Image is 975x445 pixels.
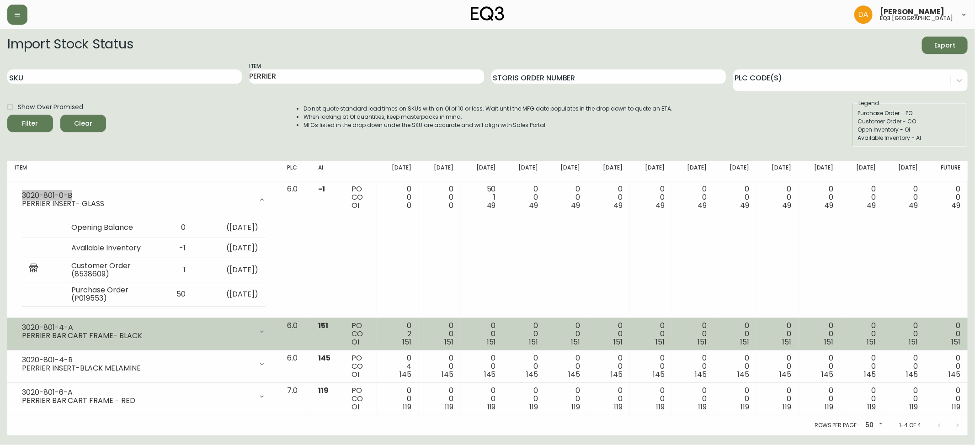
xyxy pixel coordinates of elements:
div: 0 0 [511,354,538,379]
div: 0 0 [637,185,665,210]
div: 0 0 [426,322,453,346]
div: 3020-801-6-APERRIER BAR CART FRAME - RED [15,387,273,407]
button: Clear [60,115,106,132]
span: 0 [449,200,453,211]
span: 145 [442,369,453,380]
span: 49 [740,200,749,211]
span: 119 [445,402,453,412]
div: 3020-801-0-B [22,191,253,200]
img: dd1a7e8db21a0ac8adbf82b84ca05374 [854,5,873,24]
span: 119 [487,402,496,412]
div: 0 0 [426,185,453,210]
div: 0 0 [890,185,918,210]
div: 0 2 [384,322,411,346]
th: [DATE] [841,161,883,181]
span: 145 [611,369,623,380]
span: 151 [529,337,538,347]
div: 0 0 [384,185,411,210]
span: -1 [318,184,325,194]
span: 119 [952,402,960,412]
span: 119 [698,402,707,412]
h5: eq3 [GEOGRAPHIC_DATA] [880,16,953,21]
div: PO CO [352,185,369,210]
span: 49 [529,200,538,211]
div: 0 0 [722,185,749,210]
span: 119 [741,402,749,412]
span: 145 [653,369,665,380]
span: 119 [614,402,623,412]
div: 0 0 [764,322,791,346]
div: 0 0 [553,354,580,379]
td: Available Inventory [64,238,155,258]
th: [DATE] [545,161,587,181]
div: 3020-801-4-APERRIER BAR CART FRAME- BLACK [15,322,273,342]
span: 49 [571,200,580,211]
span: 151 [613,337,623,347]
th: [DATE] [714,161,757,181]
div: 0 0 [806,354,833,379]
div: 0 0 [848,322,876,346]
td: -1 [155,238,192,258]
div: 0 0 [722,322,749,346]
span: 151 [402,337,411,347]
div: 0 0 [806,185,833,210]
span: 49 [867,200,876,211]
th: [DATE] [757,161,799,181]
div: 0 0 [679,322,707,346]
span: 145 [779,369,791,380]
td: ( [DATE] ) [193,238,266,258]
span: Export [929,40,960,51]
td: Opening Balance [64,218,155,238]
span: 151 [782,337,791,347]
div: 0 0 [890,387,918,411]
td: ( [DATE] ) [193,282,266,307]
span: OI [352,402,359,412]
div: 0 0 [764,387,791,411]
div: 0 0 [468,354,495,379]
td: Customer Order (8538609) [64,258,155,282]
span: 119 [783,402,791,412]
span: 145 [822,369,834,380]
span: OI [352,369,359,380]
div: 0 0 [511,185,538,210]
div: 0 0 [553,322,580,346]
div: 0 0 [932,322,960,346]
span: 145 [906,369,918,380]
div: PERRIER BAR CART FRAME - RED [22,397,253,405]
span: 49 [487,200,496,211]
div: 0 0 [426,354,453,379]
button: Filter [7,115,53,132]
div: 0 0 [890,354,918,379]
div: 0 0 [384,387,411,411]
div: 0 0 [932,354,960,379]
div: PERRIER INSERT-BLACK MELAMINE [22,364,253,372]
legend: Legend [858,99,880,107]
div: 0 4 [384,354,411,379]
td: 7.0 [280,383,311,415]
span: 119 [867,402,876,412]
div: 0 0 [679,185,707,210]
span: 119 [529,402,538,412]
span: 49 [613,200,623,211]
th: [DATE] [672,161,714,181]
span: 119 [318,385,329,396]
th: [DATE] [799,161,841,181]
div: Customer Order - CO [858,117,962,126]
span: 119 [403,402,411,412]
span: 49 [909,200,918,211]
div: 0 0 [637,322,665,346]
th: PLC [280,161,311,181]
td: 0 [155,218,192,238]
div: 0 0 [848,185,876,210]
div: 3020-801-0-BPERRIER INSERT- GLASS [15,185,273,214]
span: 145 [948,369,960,380]
div: 3020-801-6-A [22,388,253,397]
li: Do not quote standard lead times on SKUs with an OI of 10 or less. Wait until the MFG date popula... [304,105,673,113]
div: Purchase Order - PO [858,109,962,117]
span: 151 [698,337,707,347]
li: When looking at OI quantities, keep masterpacks in mind. [304,113,673,121]
span: [PERSON_NAME] [880,8,944,16]
span: 119 [909,402,918,412]
span: 151 [487,337,496,347]
div: 0 0 [932,387,960,411]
